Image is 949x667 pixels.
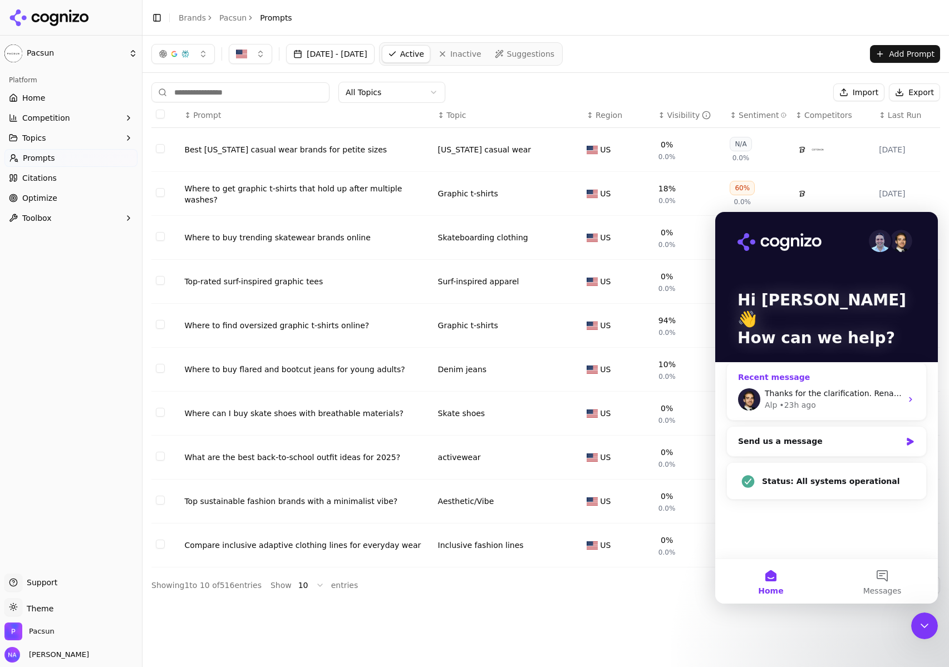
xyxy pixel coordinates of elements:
[184,408,429,419] a: Where can I buy skate shoes with breathable materials?
[4,622,55,640] button: Open organization switcher
[438,496,494,507] a: Aesthetic/Vibe
[874,103,940,128] th: Last Run
[725,103,791,128] th: sentiment
[587,365,598,374] img: US flag
[888,110,921,121] span: Last Run
[870,45,940,63] button: Add Prompt
[23,224,186,235] div: Send us a message
[661,139,673,150] div: 0%
[438,276,519,287] a: Surf-inspired apparel
[4,647,20,663] img: Nico Arce
[184,540,429,551] a: Compare inclusive adaptive clothing lines for everyday wear
[600,540,611,551] span: US
[582,103,654,128] th: Region
[600,276,611,287] span: US
[587,278,598,286] img: US flag
[658,460,676,469] span: 0.0%
[600,496,611,507] span: US
[587,110,650,121] div: ↕Region
[667,110,711,121] div: Visibility
[286,44,375,64] button: [DATE] - [DATE]
[587,234,598,242] img: US flag
[795,110,870,121] div: ↕Competitors
[507,48,555,60] span: Suggestions
[22,92,45,103] span: Home
[661,227,673,238] div: 0%
[22,172,57,184] span: Citations
[236,48,247,60] img: US
[438,452,481,463] a: activewear
[438,144,532,155] a: [US_STATE] casual wear
[184,232,429,243] div: Where to buy trending skatewear brands online
[438,540,524,551] a: Inclusive fashion lines
[111,347,223,392] button: Messages
[22,192,57,204] span: Optimize
[739,110,786,121] div: Sentiment
[22,213,52,224] span: Toolbox
[184,144,429,155] a: Best [US_STATE] casual wear brands for petite sizes
[795,187,809,200] img: uniqlo
[50,187,62,199] div: Alp
[184,496,429,507] a: Top sustainable fashion brands with a minimalist vibe?
[179,13,206,22] a: Brands
[446,110,466,121] span: Topic
[438,408,485,419] div: Skate shoes
[156,364,165,373] button: Select row 6
[661,447,673,458] div: 0%
[596,110,622,121] span: Region
[732,154,750,162] span: 0.0%
[156,276,165,285] button: Select row 4
[156,110,165,118] button: Select all rows
[156,496,165,505] button: Select row 9
[658,110,721,121] div: ↕Visibility
[4,109,137,127] button: Competition
[438,364,487,375] div: Denim jeans
[4,71,137,89] div: Platform
[148,375,186,383] span: Messages
[151,580,262,591] div: Showing 1 to 10 of 516 entries
[184,276,429,287] a: Top-rated surf-inspired graphic tees
[22,132,46,144] span: Topics
[432,45,487,63] a: Inactive
[4,89,137,107] a: Home
[4,129,137,147] button: Topics
[879,110,936,121] div: ↕Last Run
[156,452,165,461] button: Select row 8
[587,322,598,330] img: US flag
[260,12,292,23] span: Prompts
[658,504,676,513] span: 0.0%
[156,320,165,329] button: Select row 5
[184,183,429,205] a: Where to get graphic t-shirts that hold up after multiple washes?
[4,189,137,207] a: Optimize
[658,548,676,557] span: 0.0%
[587,541,598,550] img: US flag
[184,452,429,463] div: What are the best back-to-school outfit ideas for 2025?
[11,214,212,245] div: Send us a message
[4,169,137,187] a: Citations
[911,612,938,639] iframe: Intercom live chat
[730,181,755,195] div: 60%
[734,197,751,206] span: 0.0%
[661,271,673,282] div: 0%
[600,188,611,199] span: US
[156,188,165,197] button: Select row 2
[489,45,560,63] a: Suggestions
[879,188,936,199] div: [DATE]
[658,416,676,425] span: 0.0%
[184,364,429,375] div: Where to buy flared and bootcut jeans for young adults?
[661,491,673,502] div: 0%
[156,540,165,549] button: Select row 10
